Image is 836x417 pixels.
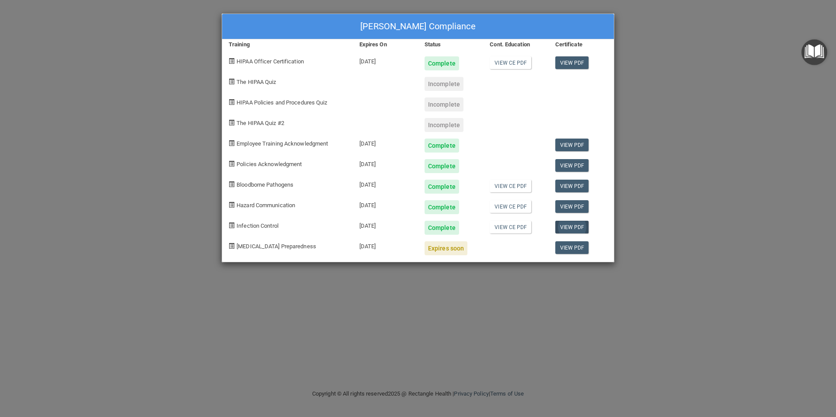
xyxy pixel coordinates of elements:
span: [MEDICAL_DATA] Preparedness [237,243,316,250]
div: Incomplete [425,77,463,91]
div: [DATE] [353,132,418,153]
div: Training [222,39,353,50]
div: Incomplete [425,97,463,111]
span: The HIPAA Quiz #2 [237,120,284,126]
a: View PDF [555,241,589,254]
a: View PDF [555,200,589,213]
span: HIPAA Officer Certification [237,58,304,65]
a: View PDF [555,180,589,192]
a: View CE PDF [490,221,531,233]
div: [PERSON_NAME] Compliance [222,14,614,39]
span: Bloodborne Pathogens [237,181,293,188]
div: Certificate [549,39,614,50]
div: Cont. Education [483,39,548,50]
div: Complete [425,159,459,173]
span: HIPAA Policies and Procedures Quiz [237,99,327,106]
div: Expires soon [425,241,467,255]
a: View CE PDF [490,200,531,213]
div: Status [418,39,483,50]
span: Policies Acknowledgment [237,161,302,167]
span: Hazard Communication [237,202,295,208]
div: [DATE] [353,214,418,235]
div: Expires On [353,39,418,50]
div: Complete [425,221,459,235]
a: View PDF [555,159,589,172]
div: [DATE] [353,50,418,70]
span: Infection Control [237,222,279,229]
div: [DATE] [353,194,418,214]
div: Complete [425,139,459,153]
a: View CE PDF [490,56,531,69]
div: [DATE] [353,235,418,255]
a: View CE PDF [490,180,531,192]
div: [DATE] [353,173,418,194]
div: Incomplete [425,118,463,132]
a: View PDF [555,139,589,151]
div: Complete [425,56,459,70]
div: Complete [425,200,459,214]
div: Complete [425,180,459,194]
div: [DATE] [353,153,418,173]
iframe: Drift Widget Chat Controller [685,355,826,390]
span: The HIPAA Quiz [237,79,276,85]
a: View PDF [555,56,589,69]
a: View PDF [555,221,589,233]
span: Employee Training Acknowledgment [237,140,328,147]
button: Open Resource Center [801,39,827,65]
